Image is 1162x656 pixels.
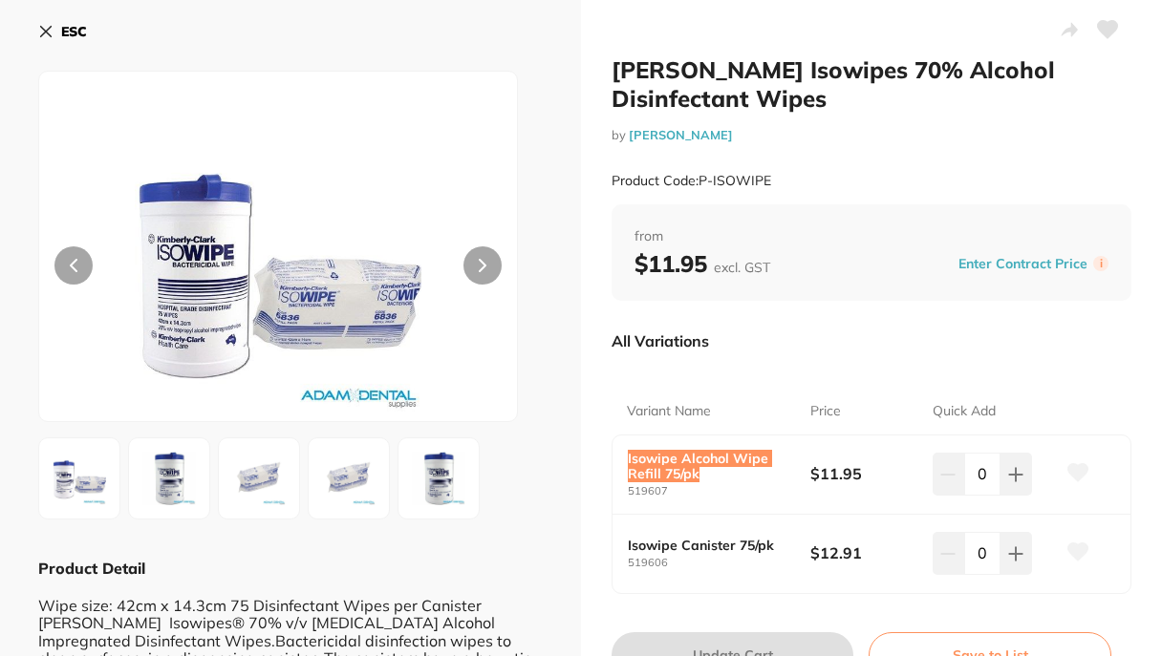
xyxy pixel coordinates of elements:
[38,15,87,48] button: ESC
[810,463,920,484] b: $11.95
[628,538,792,553] b: Isowipe Canister 75/pk
[635,227,1108,246] span: from
[135,119,421,421] img: V0lQRS5qcGc
[612,128,1131,142] small: by
[612,331,709,350] p: All Variations
[810,402,841,421] p: Price
[61,23,87,40] b: ESC
[628,451,792,481] b: Isowipe Alcohol Wipe Refill 75/pk
[628,485,810,497] small: 519607
[404,444,473,513] img: Ni5qcGc
[612,55,1131,113] h2: [PERSON_NAME] Isowipes 70% Alcohol Disinfectant Wipes
[1093,256,1108,271] label: i
[45,444,114,513] img: V0lQRS5qcGc
[627,402,711,421] p: Variant Name
[629,127,733,142] a: [PERSON_NAME]
[225,444,293,513] img: Ny5qcGc
[953,255,1093,273] button: Enter Contract Price
[135,444,204,513] img: Ni5qcGc
[628,557,810,569] small: 519606
[714,259,770,276] span: excl. GST
[810,542,920,563] b: $12.91
[933,402,996,421] p: Quick Add
[38,559,145,578] b: Product Detail
[635,249,770,278] b: $11.95
[314,444,383,513] img: Ny5qcGc
[612,173,771,189] small: Product Code: P-ISOWIPE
